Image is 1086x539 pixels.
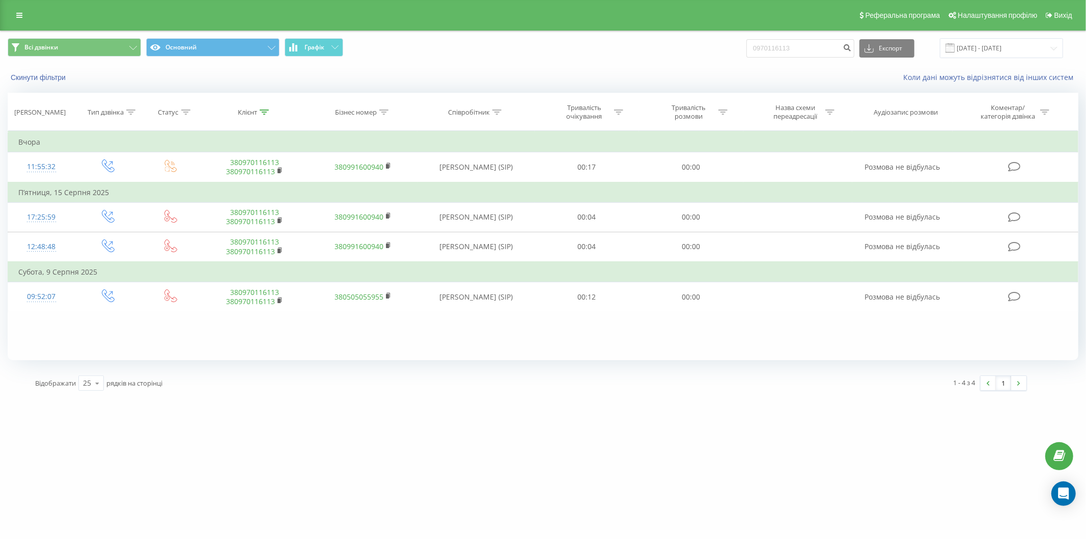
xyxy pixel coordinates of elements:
a: 380970116113 [226,217,275,226]
a: 380970116113 [230,287,279,297]
div: Коментар/категорія дзвінка [978,103,1038,121]
td: [PERSON_NAME] (SIP) [417,232,535,262]
div: 11:55:32 [18,157,65,177]
button: Всі дзвінки [8,38,141,57]
div: Клієнт [238,108,257,117]
button: Експорт [859,39,914,58]
a: 380970116113 [226,247,275,256]
div: Тривалість розмови [661,103,716,121]
div: Аудіозапис розмови [874,108,938,117]
div: 25 [83,378,91,388]
a: 380970116113 [230,207,279,217]
input: Пошук за номером [746,39,854,58]
td: 00:00 [639,232,743,262]
a: 380970116113 [226,297,275,306]
a: 1 [996,376,1011,390]
a: 380991600940 [335,241,383,251]
span: Розмова не відбулась [865,212,940,222]
td: 00:04 [535,232,639,262]
div: Тривалість очікування [557,103,611,121]
button: Основний [146,38,280,57]
a: 380970116113 [230,237,279,247]
span: Розмова не відбулась [865,162,940,172]
div: Назва схеми переадресації [768,103,823,121]
td: [PERSON_NAME] (SIP) [417,152,535,182]
div: Статус [158,108,179,117]
span: Графік [304,44,324,51]
td: [PERSON_NAME] (SIP) [417,282,535,312]
div: Open Intercom Messenger [1051,481,1076,506]
td: 00:00 [639,282,743,312]
span: Розмова не відбулась [865,241,940,251]
span: Налаштування профілю [958,11,1037,19]
div: Співробітник [448,108,490,117]
button: Графік [285,38,343,57]
a: 380991600940 [335,212,383,222]
a: 380505055955 [335,292,383,302]
div: Бізнес номер [335,108,377,117]
span: Розмова не відбулась [865,292,940,302]
div: 17:25:59 [18,207,65,227]
a: 380970116113 [230,157,279,167]
a: 380970116113 [226,167,275,176]
td: [PERSON_NAME] (SIP) [417,202,535,232]
td: П’ятниця, 15 Серпня 2025 [8,182,1078,203]
button: Скинути фільтри [8,73,71,82]
div: [PERSON_NAME] [14,108,66,117]
td: Вчора [8,132,1078,152]
span: Реферальна програма [866,11,940,19]
span: Відображати [35,379,76,388]
td: 00:17 [535,152,639,182]
td: 00:12 [535,282,639,312]
div: Тип дзвінка [88,108,124,117]
td: 00:04 [535,202,639,232]
td: 00:00 [639,202,743,232]
span: Всі дзвінки [24,43,58,51]
td: Субота, 9 Серпня 2025 [8,262,1078,282]
div: 12:48:48 [18,237,65,257]
div: 09:52:07 [18,287,65,307]
a: Коли дані можуть відрізнятися вiд інших систем [903,72,1078,82]
td: 00:00 [639,152,743,182]
span: Вихід [1054,11,1072,19]
span: рядків на сторінці [106,379,162,388]
a: 380991600940 [335,162,383,172]
div: 1 - 4 з 4 [954,378,976,388]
